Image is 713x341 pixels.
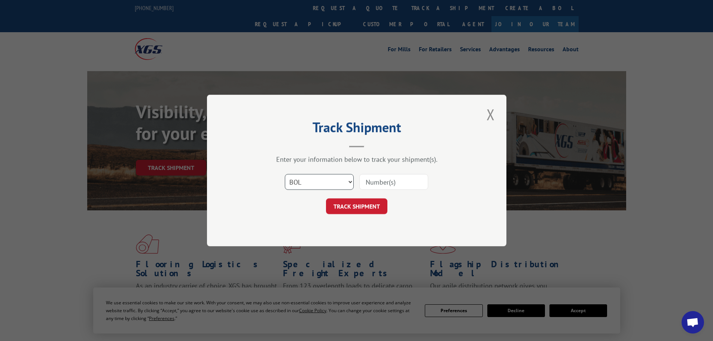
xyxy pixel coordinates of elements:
input: Number(s) [359,174,428,190]
a: Open chat [682,311,704,334]
button: Close modal [484,104,497,125]
h2: Track Shipment [244,122,469,136]
button: TRACK SHIPMENT [326,198,387,214]
div: Enter your information below to track your shipment(s). [244,155,469,164]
